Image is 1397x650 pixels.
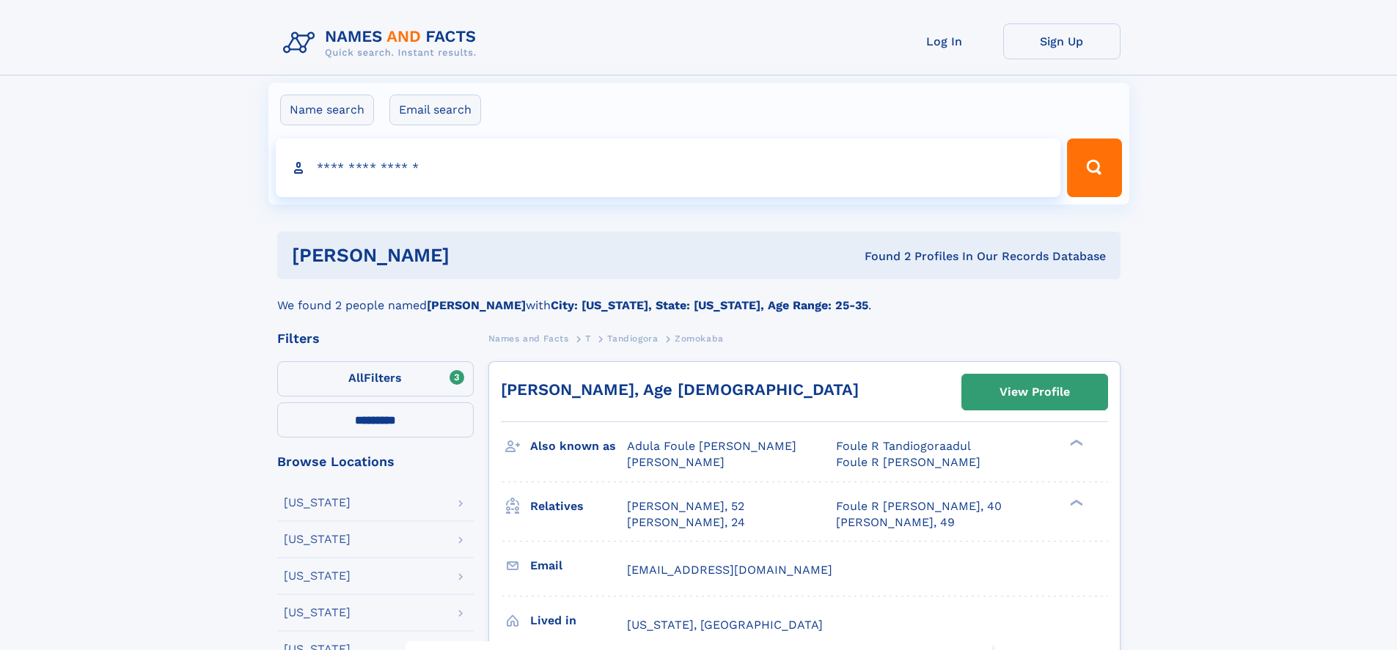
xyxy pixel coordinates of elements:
[530,434,627,459] h3: Also known as
[488,329,569,347] a: Names and Facts
[836,498,1002,514] a: Foule R [PERSON_NAME], 40
[277,361,474,396] label: Filters
[530,553,627,578] h3: Email
[607,329,658,347] a: Tandiogora
[836,514,955,531] a: [PERSON_NAME], 49
[627,455,725,469] span: [PERSON_NAME]
[284,497,351,509] div: [US_STATE]
[585,329,591,347] a: T
[280,95,374,125] label: Name search
[276,139,1061,197] input: search input
[1066,438,1084,448] div: ❯
[886,23,1003,59] a: Log In
[1000,375,1070,409] div: View Profile
[277,23,488,63] img: Logo Names and Facts
[657,248,1106,265] div: Found 2 Profiles In Our Records Database
[284,533,351,545] div: [US_STATE]
[836,455,980,469] span: Foule R [PERSON_NAME]
[277,279,1121,314] div: We found 2 people named with .
[627,514,745,531] a: [PERSON_NAME], 24
[962,374,1107,410] a: View Profile
[427,298,526,312] b: [PERSON_NAME]
[627,618,823,632] span: [US_STATE], [GEOGRAPHIC_DATA]
[675,333,724,344] span: Zomokaba
[1003,23,1121,59] a: Sign Up
[627,563,832,577] span: [EMAIL_ADDRESS][DOMAIN_NAME]
[1067,139,1121,197] button: Search Button
[607,333,658,344] span: Tandiogora
[1066,498,1084,507] div: ❯
[501,380,859,399] a: [PERSON_NAME], Age [DEMOGRAPHIC_DATA]
[836,439,971,453] span: Foule R Tandiogoraadul
[292,246,657,265] h1: [PERSON_NAME]
[530,494,627,519] h3: Relatives
[627,498,744,514] a: [PERSON_NAME], 52
[530,608,627,633] h3: Lived in
[277,455,474,468] div: Browse Locations
[284,570,351,582] div: [US_STATE]
[277,332,474,345] div: Filters
[284,607,351,618] div: [US_STATE]
[551,298,868,312] b: City: [US_STATE], State: [US_STATE], Age Range: 25-35
[627,439,796,453] span: Adula Foule [PERSON_NAME]
[348,371,364,385] span: All
[585,333,591,344] span: T
[389,95,481,125] label: Email search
